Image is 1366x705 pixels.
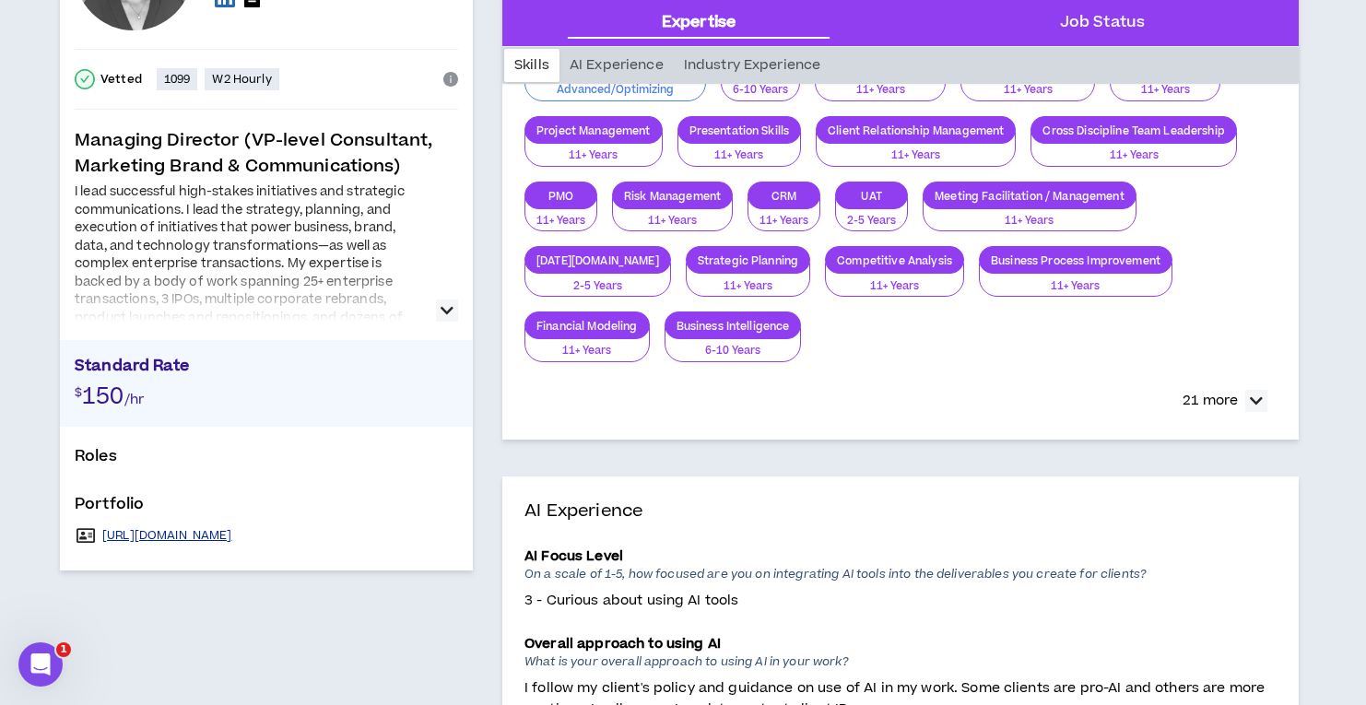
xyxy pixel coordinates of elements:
p: Portfolio [75,493,458,523]
button: 2-5 Years [835,197,908,232]
p: On a scale of 1-5, how focused are you on integrating AI tools into the deliverables you create f... [524,567,1277,591]
button: 11+ Years [923,197,1136,232]
p: CRM [748,189,819,203]
button: 21 more [1173,384,1277,417]
span: $ [75,384,82,401]
p: 11+ Years [991,278,1160,295]
div: AI Experience [559,49,674,82]
p: Project Management [525,123,662,137]
p: 11+ Years [536,343,638,359]
p: 11+ Years [698,278,799,295]
p: Cross Discipline Team Leadership [1031,123,1235,137]
button: 6-10 Years [665,327,802,362]
button: 11+ Years [816,132,1016,167]
p: AI Focus Level [524,546,1277,567]
p: W2 Hourly [212,72,271,87]
p: Standard Rate [75,355,458,382]
button: 11+ Years [960,66,1096,101]
p: Advanced/Optimizing [536,82,694,99]
p: PMO [525,189,596,203]
p: 11+ Years [935,213,1125,229]
p: Managing Director (VP-level Consultant, Marketing Brand & Communications) [75,128,458,180]
span: /hr [124,390,144,409]
span: check-circle [75,69,95,89]
p: Presentation Skills [678,123,801,137]
div: Skills [504,49,559,82]
button: 11+ Years [979,263,1172,298]
button: 11+ Years [1030,132,1236,167]
button: 2-5 Years [524,263,671,298]
p: 11+ Years [837,278,952,295]
p: Competitive Analysis [826,253,963,267]
p: 21 more [1183,391,1238,411]
p: 11+ Years [828,147,1004,164]
p: 11+ Years [536,213,585,229]
button: 11+ Years [748,197,820,232]
button: 11+ Years [686,263,811,298]
p: 11+ Years [1122,82,1207,99]
div: Job Status [1060,11,1145,35]
p: Vetted [100,72,142,87]
button: 11+ Years [524,327,650,362]
button: 11+ Years [1110,66,1219,101]
span: 150 [82,381,124,413]
div: Expertise [662,11,736,35]
p: 11+ Years [972,82,1084,99]
div: I lead successful high-stakes initiatives and strategic communications. I lead the strategy, plan... [75,183,425,346]
p: 2-5 Years [536,278,659,295]
button: 11+ Years [677,132,802,167]
p: Financial Modeling [525,319,649,333]
button: 6-10 Years [721,66,800,101]
button: 11+ Years [815,66,946,101]
span: info-circle [443,72,458,87]
iframe: Intercom live chat [18,642,63,687]
p: [DATE][DOMAIN_NAME] [525,253,670,267]
a: [URL][DOMAIN_NAME] [102,528,232,543]
p: 6-10 Years [733,82,788,99]
p: Risk Management [613,189,732,203]
p: 1099 [164,72,191,87]
p: Business Process Improvement [980,253,1172,267]
p: 3 - Curious about using AI tools [524,591,1277,611]
div: Industry Experience [674,49,831,82]
button: 11+ Years [524,132,663,167]
button: 11+ Years [612,197,733,232]
p: 11+ Years [624,213,721,229]
button: 11+ Years [524,197,597,232]
p: Meeting Facilitation / Management [924,189,1136,203]
h4: AI Experience [524,499,1277,524]
p: 11+ Years [1042,147,1224,164]
p: 2-5 Years [847,213,896,229]
button: 11+ Years [825,263,964,298]
button: Advanced/Optimizing [524,66,706,101]
p: What is your overall approach to using AI in your work? [524,654,1277,678]
p: 11+ Years [689,147,790,164]
span: 1 [56,642,71,657]
p: UAT [836,189,907,203]
p: Business Intelligence [665,319,801,333]
p: 11+ Years [760,213,808,229]
p: Strategic Planning [687,253,810,267]
p: 11+ Years [536,147,651,164]
p: Overall approach to using AI [524,634,1277,654]
p: Client Relationship Management [817,123,1015,137]
p: 11+ Years [827,82,934,99]
p: Roles [75,445,458,475]
p: 6-10 Years [677,343,790,359]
